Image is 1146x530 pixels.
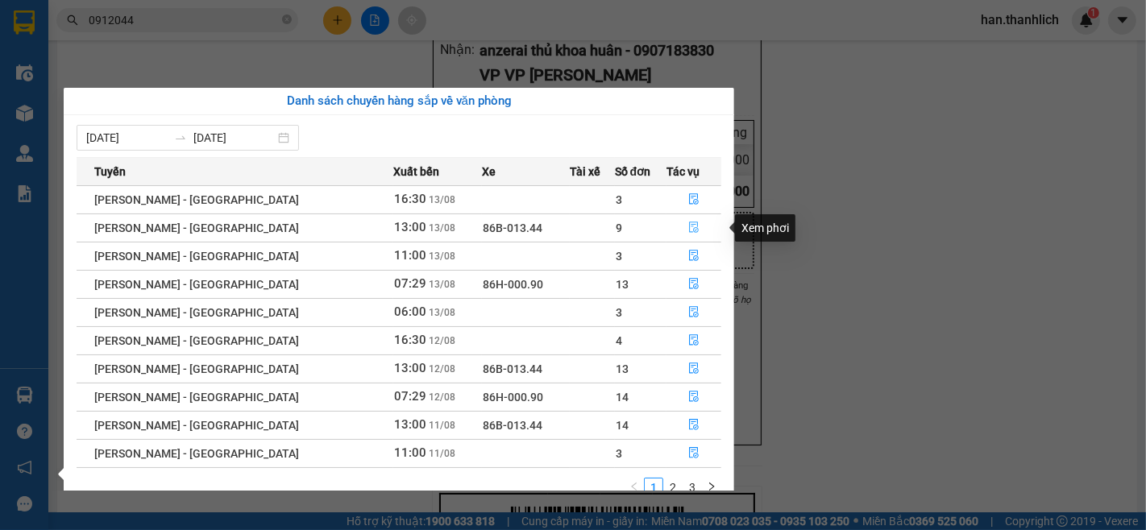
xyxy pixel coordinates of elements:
[482,163,496,180] span: Xe
[570,163,600,180] span: Tài xế
[394,333,426,347] span: 16:30
[616,193,622,206] span: 3
[629,482,639,491] span: left
[111,107,122,118] span: environment
[94,193,299,206] span: [PERSON_NAME] - [GEOGRAPHIC_DATA]
[483,362,542,375] span: 86B-013.44
[616,391,629,404] span: 14
[616,419,629,432] span: 14
[702,478,721,497] li: Next Page
[644,478,663,497] li: 1
[688,193,700,206] span: file-done
[483,391,543,404] span: 86H-000.90
[616,447,622,460] span: 3
[394,276,426,291] span: 07:29
[707,482,716,491] span: right
[94,222,299,234] span: [PERSON_NAME] - [GEOGRAPHIC_DATA]
[77,92,721,111] div: Danh sách chuyến hàng sắp về văn phòng
[394,389,426,404] span: 07:29
[688,391,700,404] span: file-done
[393,163,439,180] span: Xuất bến
[667,187,720,213] button: file-done
[667,300,720,325] button: file-done
[429,363,455,375] span: 12/08
[616,306,622,319] span: 3
[174,131,187,144] span: to
[667,215,720,241] button: file-done
[193,129,275,147] input: Đến ngày
[483,222,542,234] span: 86B-013.44
[394,220,426,234] span: 13:00
[625,478,644,497] button: left
[394,445,426,460] span: 11:00
[615,163,651,180] span: Số đơn
[667,412,720,438] button: file-done
[111,68,214,104] li: VP VP [PERSON_NAME]
[483,419,542,432] span: 86B-013.44
[683,478,702,497] li: 3
[429,391,455,403] span: 12/08
[429,335,455,346] span: 12/08
[616,278,629,291] span: 13
[94,278,299,291] span: [PERSON_NAME] - [GEOGRAPHIC_DATA]
[616,222,622,234] span: 9
[616,334,622,347] span: 4
[645,478,662,496] a: 1
[625,478,644,497] li: Previous Page
[394,192,426,206] span: 16:30
[688,250,700,263] span: file-done
[688,278,700,291] span: file-done
[616,250,622,263] span: 3
[702,478,721,497] button: right
[667,441,720,466] button: file-done
[666,163,700,180] span: Tác vụ
[616,362,629,375] span: 13
[429,420,455,431] span: 11/08
[667,356,720,382] button: file-done
[429,251,455,262] span: 13/08
[688,447,700,460] span: file-done
[394,417,426,432] span: 13:00
[394,248,426,263] span: 11:00
[667,384,720,410] button: file-done
[483,278,543,291] span: 86H-000.90
[8,8,234,39] li: [PERSON_NAME]
[94,419,299,432] span: [PERSON_NAME] - [GEOGRAPHIC_DATA]
[429,222,455,234] span: 13/08
[429,307,455,318] span: 13/08
[429,279,455,290] span: 13/08
[94,447,299,460] span: [PERSON_NAME] - [GEOGRAPHIC_DATA]
[94,334,299,347] span: [PERSON_NAME] - [GEOGRAPHIC_DATA]
[664,478,682,496] a: 2
[667,243,720,269] button: file-done
[683,478,701,496] a: 3
[667,271,720,297] button: file-done
[667,328,720,354] button: file-done
[174,131,187,144] span: swap-right
[688,334,700,347] span: file-done
[688,222,700,234] span: file-done
[429,448,455,459] span: 11/08
[429,194,455,205] span: 13/08
[394,361,426,375] span: 13:00
[94,250,299,263] span: [PERSON_NAME] - [GEOGRAPHIC_DATA]
[8,68,111,122] li: VP VP [GEOGRAPHIC_DATA]
[94,163,126,180] span: Tuyến
[688,419,700,432] span: file-done
[688,306,700,319] span: file-done
[111,106,211,190] b: Lô 6 0607 [GEOGRAPHIC_DATA], [GEOGRAPHIC_DATA]
[663,478,683,497] li: 2
[94,362,299,375] span: [PERSON_NAME] - [GEOGRAPHIC_DATA]
[86,129,168,147] input: Từ ngày
[94,391,299,404] span: [PERSON_NAME] - [GEOGRAPHIC_DATA]
[688,362,700,375] span: file-done
[735,214,795,242] div: Xem phơi
[394,304,426,319] span: 06:00
[94,306,299,319] span: [PERSON_NAME] - [GEOGRAPHIC_DATA]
